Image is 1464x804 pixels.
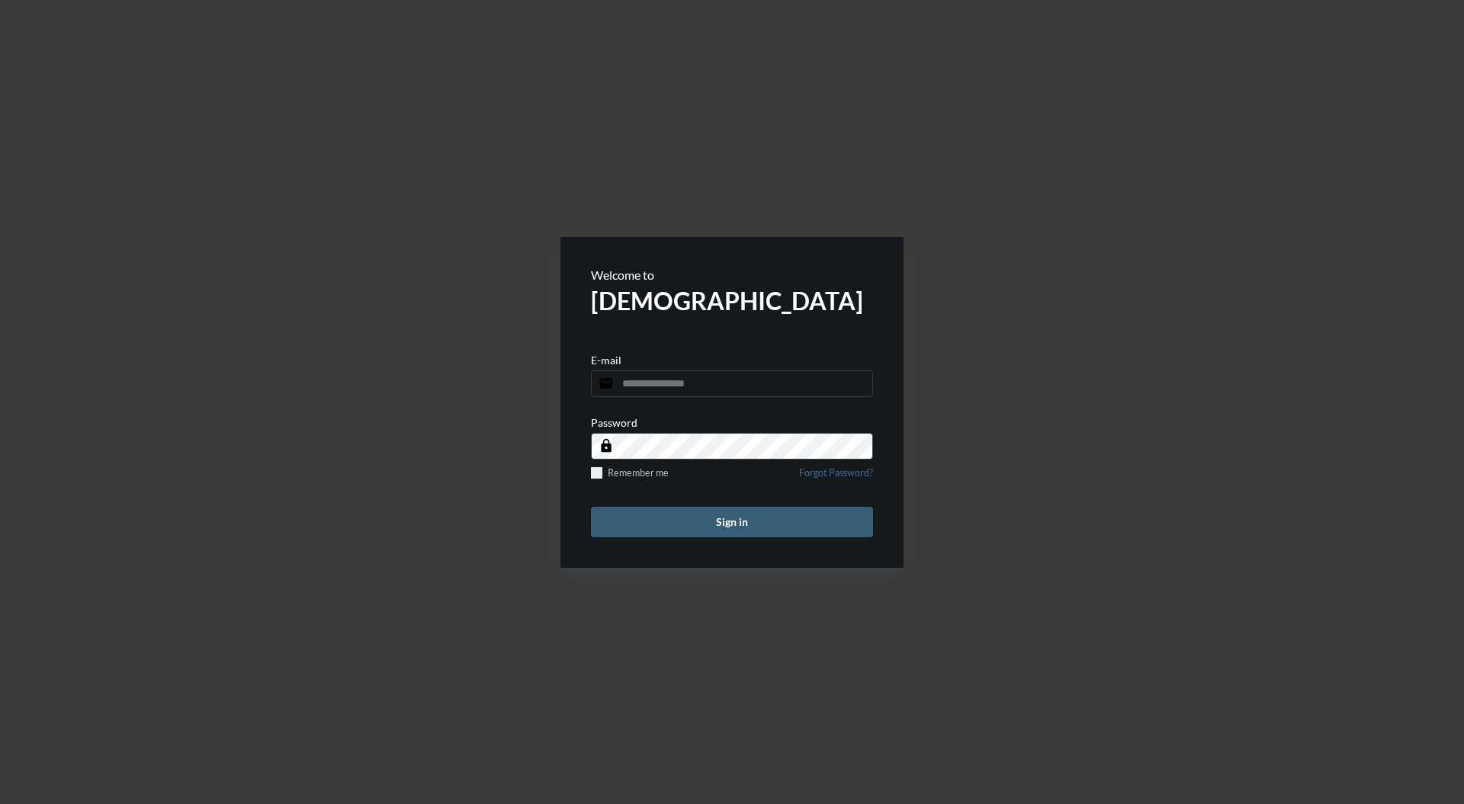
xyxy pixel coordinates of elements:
p: Password [591,416,637,429]
a: Forgot Password? [799,467,873,488]
p: Welcome to [591,267,873,282]
h2: [DEMOGRAPHIC_DATA] [591,286,873,316]
button: Sign in [591,507,873,537]
label: Remember me [591,467,669,479]
p: E-mail [591,354,621,367]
